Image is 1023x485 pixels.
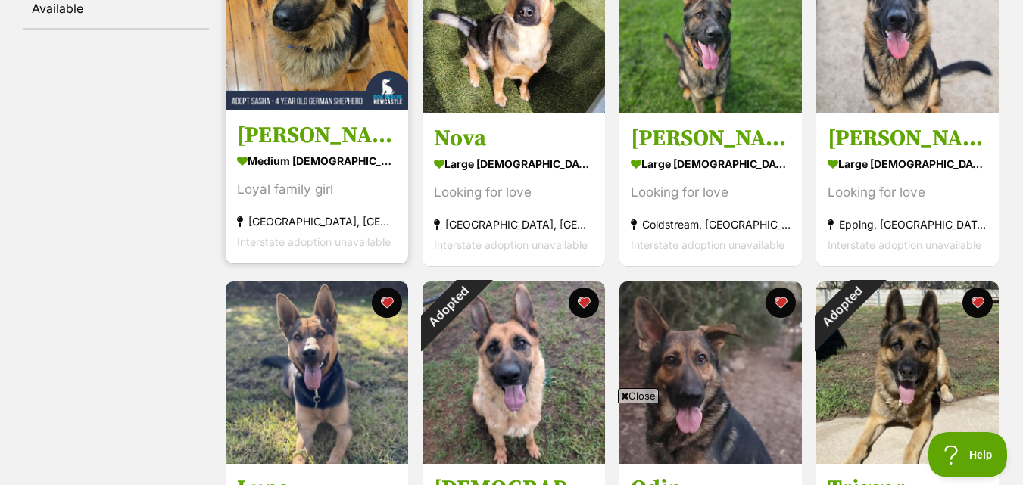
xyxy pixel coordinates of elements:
div: large [DEMOGRAPHIC_DATA] Dog [828,154,987,176]
a: Adopted [816,452,999,467]
a: [PERSON_NAME] large [DEMOGRAPHIC_DATA] Dog Looking for love Epping, [GEOGRAPHIC_DATA] Interstate ... [816,113,999,267]
div: Looking for love [434,183,594,204]
h3: [PERSON_NAME] - [DEMOGRAPHIC_DATA] German Shepherd [237,122,397,151]
div: Looking for love [631,183,791,204]
img: Odin [619,281,802,464]
a: [PERSON_NAME] - [DEMOGRAPHIC_DATA] German Shepherd medium [DEMOGRAPHIC_DATA] Dog Loyal family gir... [226,110,408,264]
div: Coldstream, [GEOGRAPHIC_DATA] [631,215,791,235]
div: Epping, [GEOGRAPHIC_DATA] [828,215,987,235]
iframe: Help Scout Beacon - Open [928,432,1008,477]
div: large [DEMOGRAPHIC_DATA] Dog [631,154,791,176]
div: medium [DEMOGRAPHIC_DATA] Dog [237,151,397,173]
a: [PERSON_NAME] large [DEMOGRAPHIC_DATA] Dog Looking for love Coldstream, [GEOGRAPHIC_DATA] Interst... [619,113,802,267]
a: Nova large [DEMOGRAPHIC_DATA] Dog Looking for love [GEOGRAPHIC_DATA], [GEOGRAPHIC_DATA] Interstat... [423,113,605,267]
div: [GEOGRAPHIC_DATA], [GEOGRAPHIC_DATA] [434,215,594,235]
button: favourite [372,288,402,318]
iframe: Advertisement [145,409,879,477]
div: Adopted [403,262,493,352]
span: Interstate adoption unavailable [434,239,588,252]
div: Looking for love [828,183,987,204]
span: Close [618,388,659,403]
h3: Nova [434,125,594,154]
span: Interstate adoption unavailable [828,239,981,252]
div: large [DEMOGRAPHIC_DATA] Dog [434,154,594,176]
div: [GEOGRAPHIC_DATA], [GEOGRAPHIC_DATA] [237,212,397,232]
span: Interstate adoption unavailable [237,236,391,249]
button: favourite [569,288,599,318]
img: Trigger [816,281,999,464]
span: Interstate adoption unavailable [631,239,784,252]
button: favourite [962,288,993,318]
h3: [PERSON_NAME] [631,125,791,154]
img: Lupe [226,281,408,464]
button: favourite [766,288,796,318]
h3: [PERSON_NAME] [828,125,987,154]
img: Lady [423,281,605,464]
div: Adopted [797,262,887,352]
div: Loyal family girl [237,180,397,201]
